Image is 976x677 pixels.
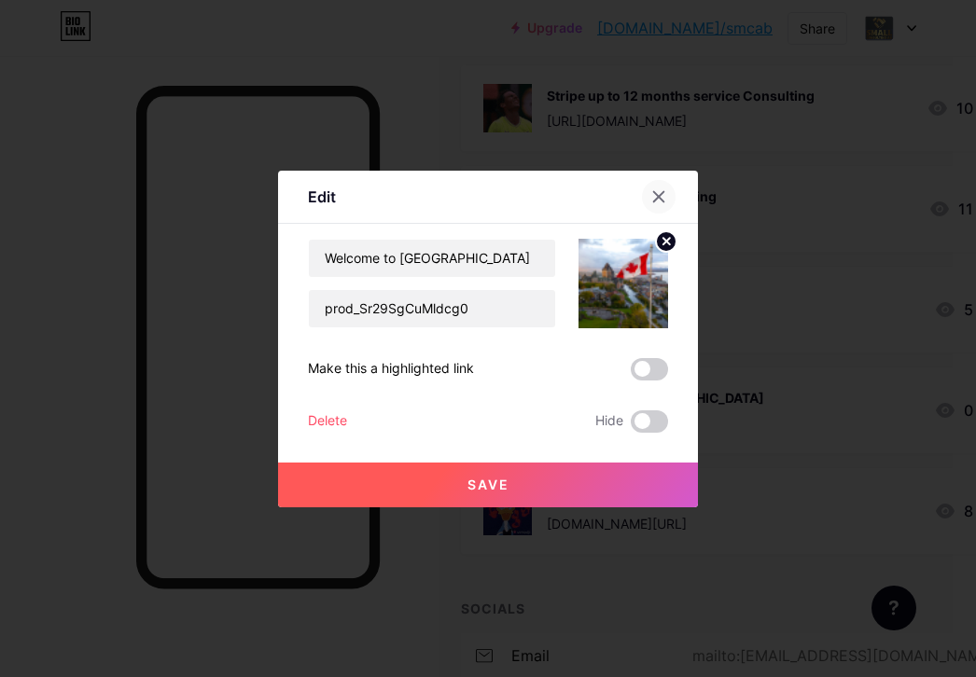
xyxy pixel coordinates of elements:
span: Hide [595,410,623,433]
img: link_thumbnail [579,239,668,328]
div: Delete [308,410,347,433]
button: Save [278,463,698,507]
input: Title [309,240,555,277]
div: Edit [308,186,336,208]
input: URL [309,290,555,327]
span: Save [467,477,509,492]
div: Make this a highlighted link [308,358,474,380]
